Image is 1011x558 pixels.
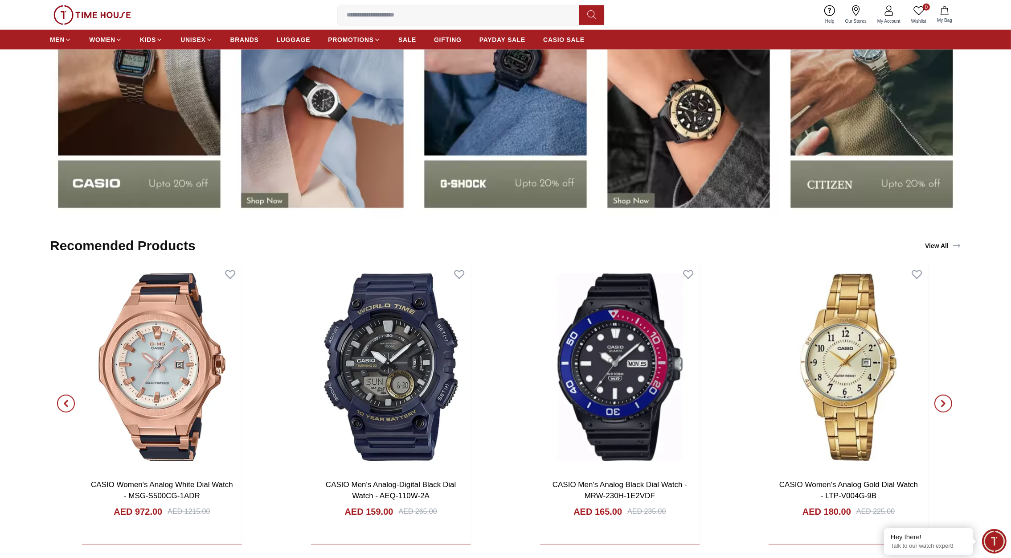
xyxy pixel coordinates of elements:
[345,505,393,518] h4: AED 159.00
[50,238,196,254] h2: Recomended Products
[434,35,462,44] span: GIFTING
[779,480,918,500] a: CASIO Women's Analog Gold Dial Watch - LTP-V004G-9B
[820,4,840,26] a: Help
[398,35,416,44] span: SALE
[311,263,471,472] img: CASIO Men's Analog-Digital Black Dial Watch - AEQ-110W-2A
[906,4,932,26] a: 0Wishlist
[627,506,666,517] div: AED 235.00
[140,32,163,48] a: KIDS
[230,35,259,44] span: BRANDS
[891,533,966,541] div: Hey there!
[328,35,374,44] span: PROMOTIONS
[50,32,71,48] a: MEN
[553,480,687,500] a: CASIO Men's Analog Black Dial Watch - MRW-230H-1E2VDF
[277,35,311,44] span: LUGGAGE
[53,5,131,25] img: ...
[140,35,156,44] span: KIDS
[434,32,462,48] a: GIFTING
[230,32,259,48] a: BRANDS
[180,35,205,44] span: UNISEX
[908,18,930,25] span: Wishlist
[114,505,162,518] h4: AED 972.00
[923,4,930,11] span: 0
[277,32,311,48] a: LUGGAGE
[842,18,870,25] span: Our Stores
[82,263,242,472] img: CASIO Women's Analog White Dial Watch - MSG-S500CG-1ADR
[543,35,585,44] span: CASIO SALE
[840,4,872,26] a: Our Stores
[479,35,525,44] span: PAYDAY SALE
[398,506,437,517] div: AED 265.00
[769,263,929,472] img: CASIO Women's Analog Gold Dial Watch - LTP-V004G-9B
[543,32,585,48] a: CASIO SALE
[540,263,700,472] img: CASIO Men's Analog Black Dial Watch - MRW-230H-1E2VDF
[822,18,838,25] span: Help
[168,506,210,517] div: AED 1215.00
[891,542,966,550] p: Talk to our watch expert!
[982,529,1007,554] div: Chat Widget
[573,505,622,518] h4: AED 165.00
[89,32,122,48] a: WOMEN
[50,35,65,44] span: MEN
[328,32,381,48] a: PROMOTIONS
[180,32,212,48] a: UNISEX
[326,480,456,500] a: CASIO Men's Analog-Digital Black Dial Watch - AEQ-110W-2A
[932,4,958,25] button: My Bag
[91,480,233,500] a: CASIO Women's Analog White Dial Watch - MSG-S500CG-1ADR
[933,17,956,24] span: My Bag
[398,32,416,48] a: SALE
[802,505,851,518] h4: AED 180.00
[856,506,895,517] div: AED 225.00
[479,32,525,48] a: PAYDAY SALE
[89,35,115,44] span: WOMEN
[874,18,904,25] span: My Account
[923,240,963,252] a: View All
